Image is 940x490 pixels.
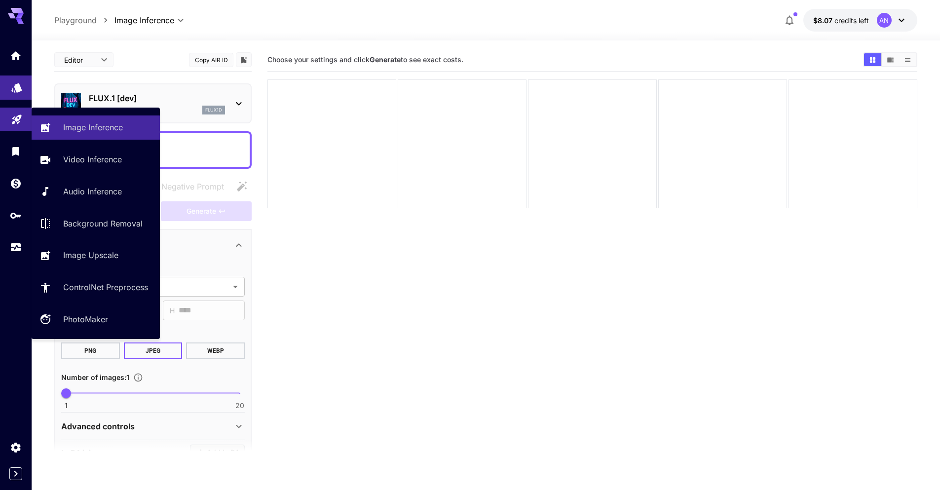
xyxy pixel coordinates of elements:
[10,49,22,62] div: Home
[63,121,123,133] p: Image Inference
[64,55,95,65] span: Editor
[803,9,917,32] button: $8.06541
[10,177,22,189] div: Wallet
[61,342,120,359] button: PNG
[54,14,97,26] p: Playground
[239,54,248,66] button: Add to library
[205,107,222,113] p: flux1d
[267,55,463,64] span: Choose your settings and click to see exact costs.
[63,153,122,165] p: Video Inference
[32,180,160,204] a: Audio Inference
[9,467,22,480] button: Expand sidebar
[54,14,114,26] nav: breadcrumb
[186,342,245,359] button: WEBP
[124,342,183,359] button: JPEG
[65,401,68,411] span: 1
[63,281,148,293] p: ControlNet Preprocess
[877,13,892,28] div: AN
[189,53,233,67] button: Copy AIR ID
[11,80,23,92] div: Models
[142,180,232,192] span: Negative prompts are not compatible with the selected model.
[10,209,22,222] div: API Keys
[10,441,22,453] div: Settings
[10,241,22,254] div: Usage
[161,181,224,192] span: Negative Prompt
[32,275,160,300] a: ControlNet Preprocess
[370,55,401,64] b: Generate
[834,16,869,25] span: credits left
[864,53,881,66] button: Show media in grid view
[882,53,899,66] button: Show media in video view
[813,16,834,25] span: $8.07
[813,15,869,26] div: $8.06541
[61,373,129,381] span: Number of images : 1
[899,53,916,66] button: Show media in list view
[63,186,122,197] p: Audio Inference
[32,211,160,235] a: Background Removal
[63,313,108,325] p: PhotoMaker
[235,401,244,411] span: 20
[10,145,22,157] div: Library
[11,112,23,124] div: Playground
[63,249,118,261] p: Image Upscale
[32,307,160,332] a: PhotoMaker
[32,115,160,140] a: Image Inference
[863,52,917,67] div: Show media in grid viewShow media in video viewShow media in list view
[61,420,135,432] p: Advanced controls
[114,14,174,26] span: Image Inference
[170,305,175,316] span: H
[63,218,143,229] p: Background Removal
[32,148,160,172] a: Video Inference
[32,243,160,267] a: Image Upscale
[129,373,147,382] button: Specify how many images to generate in a single request. Each image generation will be charged se...
[89,92,225,104] p: FLUX.1 [dev]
